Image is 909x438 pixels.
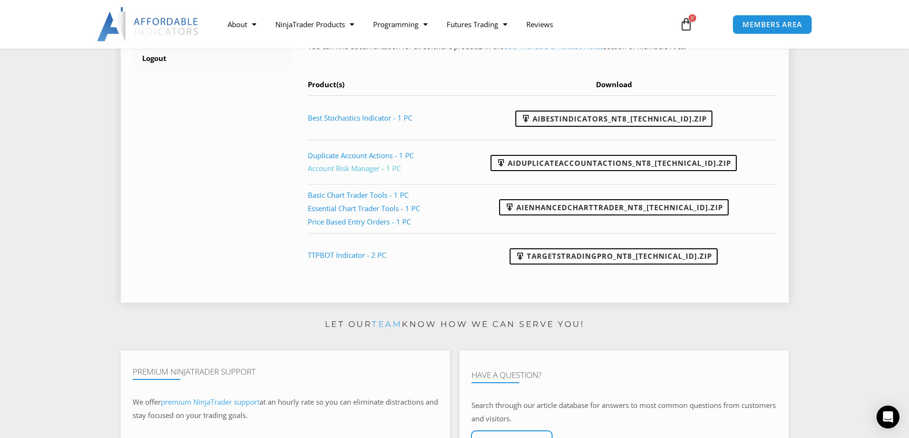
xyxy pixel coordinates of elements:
a: Basic Chart Trader Tools - 1 PC [308,190,408,200]
a: AIDuplicateAccountActions_NT8_[TECHNICAL_ID].zip [491,155,737,171]
span: 0 [689,14,696,22]
span: MEMBERS AREA [742,21,802,28]
a: Essential Chart Trader Tools - 1 PC [308,204,420,213]
a: Reviews [517,13,563,35]
h4: Have A Question? [471,370,777,380]
a: Programming [364,13,437,35]
div: Open Intercom Messenger [877,406,899,428]
a: Account Risk Manager - 1 PC [308,163,401,173]
a: AIBestIndicators_NT8_[TECHNICAL_ID].zip [515,111,712,127]
a: User Manuals & Release Notes [503,41,603,51]
a: Price Based Entry Orders - 1 PC [308,217,411,226]
a: TTPBOT Indicator - 2 PC [308,250,386,260]
a: premium NinjaTrader support [161,397,260,407]
a: NinjaTrader Products [266,13,364,35]
a: Logout [133,46,294,71]
a: Futures Trading [437,13,517,35]
span: at an hourly rate so you can eliminate distractions and stay focused on your trading goals. [133,397,438,420]
a: 0 [665,10,707,38]
p: Let our know how we can serve you! [121,317,789,332]
a: Duplicate Account Actions - 1 PC [308,151,414,160]
a: TargetsTradingPro_NT8_[TECHNICAL_ID].zip [510,248,718,265]
p: Search through our article database for answers to most common questions from customers and visit... [471,399,777,426]
span: Download [596,80,632,89]
a: Best Stochastics Indicator - 1 PC [308,113,412,122]
a: About [218,13,266,35]
nav: Menu [218,13,669,35]
a: MEMBERS AREA [732,15,812,34]
a: team [372,319,402,329]
h4: Premium NinjaTrader Support [133,367,438,377]
span: We offer [133,397,161,407]
span: Product(s) [308,80,345,89]
img: LogoAI | Affordable Indicators – NinjaTrader [97,7,199,41]
a: AIEnhancedChartTrader_NT8_[TECHNICAL_ID].zip [499,199,729,215]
